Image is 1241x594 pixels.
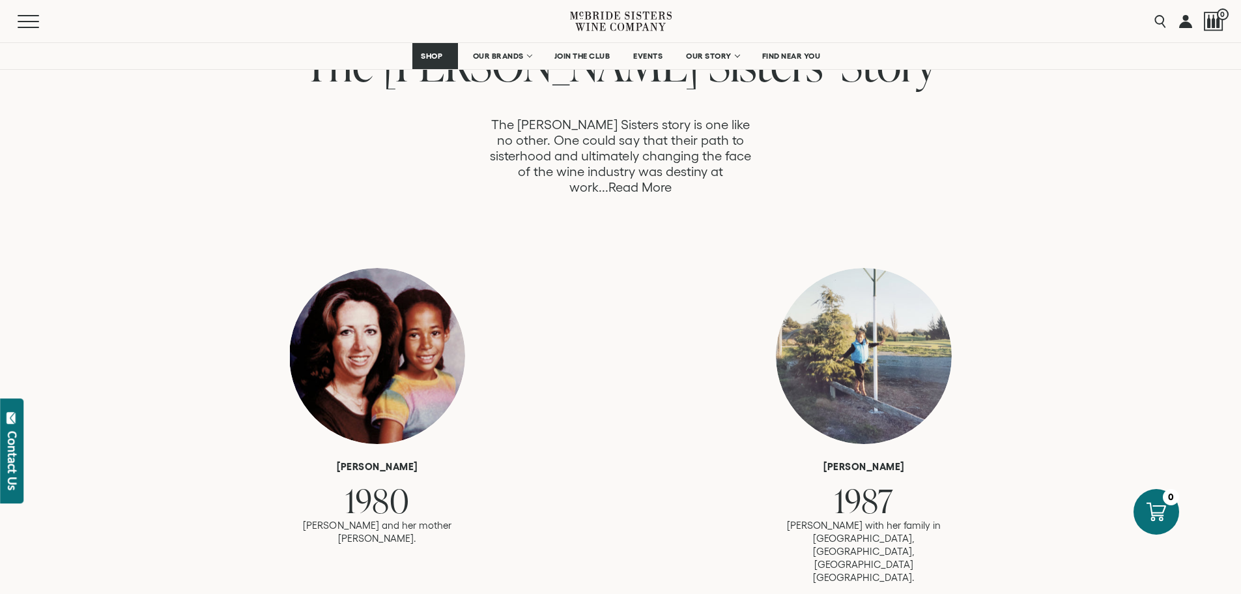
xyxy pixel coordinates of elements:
h6: [PERSON_NAME] [766,461,962,473]
a: SHOP [412,43,458,69]
p: The [PERSON_NAME] Sisters story is one like no other. One could say that their path to sisterhood... [485,117,756,195]
a: EVENTS [625,43,671,69]
span: EVENTS [633,52,663,61]
span: JOIN THE CLUB [554,52,610,61]
a: Read More [608,180,672,195]
div: Contact Us [6,431,19,490]
button: Mobile Menu Trigger [18,15,64,28]
span: 1987 [834,478,893,523]
p: [PERSON_NAME] and her mother [PERSON_NAME]. [279,519,475,545]
span: FIND NEAR YOU [762,52,821,61]
a: FIND NEAR YOU [754,43,829,69]
h6: [PERSON_NAME] [279,461,475,473]
div: 0 [1163,489,1179,505]
span: 1980 [345,478,410,523]
span: SHOP [421,52,443,61]
a: OUR STORY [678,43,747,69]
span: 0 [1217,8,1229,20]
a: OUR BRANDS [464,43,539,69]
span: OUR BRANDS [473,52,524,61]
a: JOIN THE CLUB [546,43,619,69]
p: [PERSON_NAME] with her family in [GEOGRAPHIC_DATA], [GEOGRAPHIC_DATA], [GEOGRAPHIC_DATA] [GEOGRAP... [766,519,962,584]
span: OUR STORY [686,52,732,61]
